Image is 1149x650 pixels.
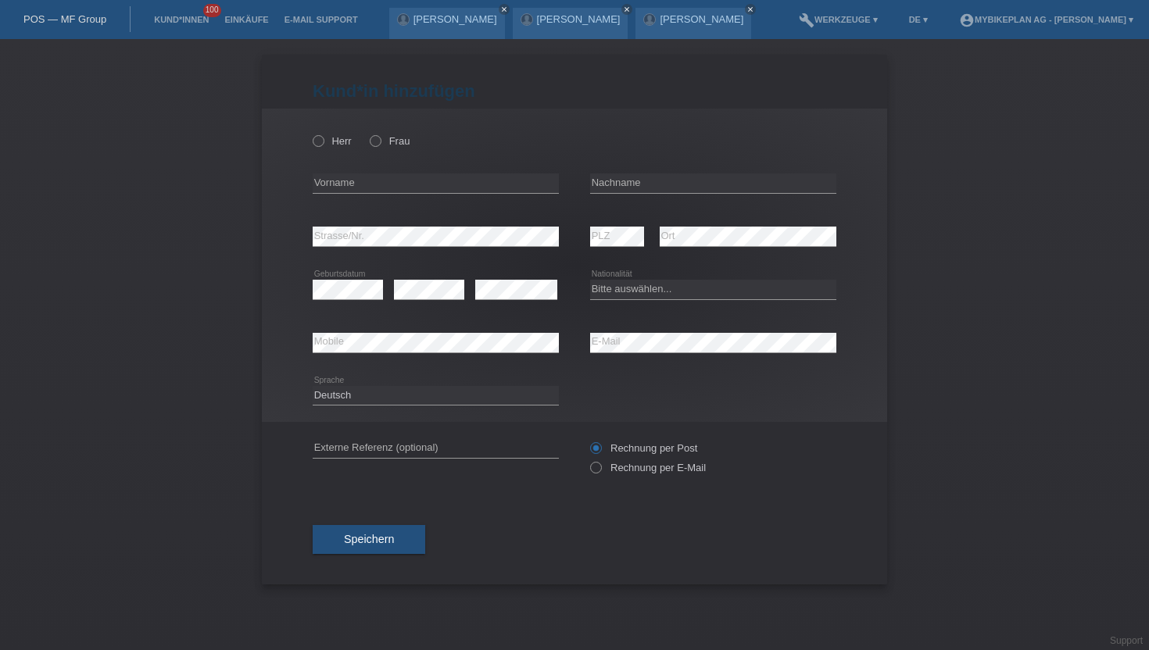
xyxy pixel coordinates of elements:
a: Kund*innen [146,15,217,24]
h1: Kund*in hinzufügen [313,81,836,101]
a: [PERSON_NAME] [537,13,621,25]
a: E-Mail Support [277,15,366,24]
a: [PERSON_NAME] [413,13,497,25]
label: Frau [370,135,410,147]
a: close [499,4,510,15]
i: close [500,5,508,13]
a: close [745,4,756,15]
input: Frau [370,135,380,145]
label: Herr [313,135,352,147]
i: account_circle [959,12,975,28]
label: Rechnung per Post [590,442,697,454]
a: [PERSON_NAME] [660,13,743,25]
a: account_circleMybikeplan AG - [PERSON_NAME] ▾ [951,15,1141,24]
input: Rechnung per E-Mail [590,462,600,481]
a: Support [1110,635,1143,646]
a: buildWerkzeuge ▾ [791,15,886,24]
a: Einkäufe [217,15,276,24]
a: POS — MF Group [23,13,106,25]
i: close [623,5,631,13]
a: close [621,4,632,15]
input: Herr [313,135,323,145]
i: close [746,5,754,13]
label: Rechnung per E-Mail [590,462,706,473]
button: Speichern [313,525,425,555]
i: build [799,12,814,28]
a: DE ▾ [901,15,936,24]
span: Speichern [344,533,394,545]
input: Rechnung per Post [590,442,600,462]
span: 100 [203,4,222,17]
